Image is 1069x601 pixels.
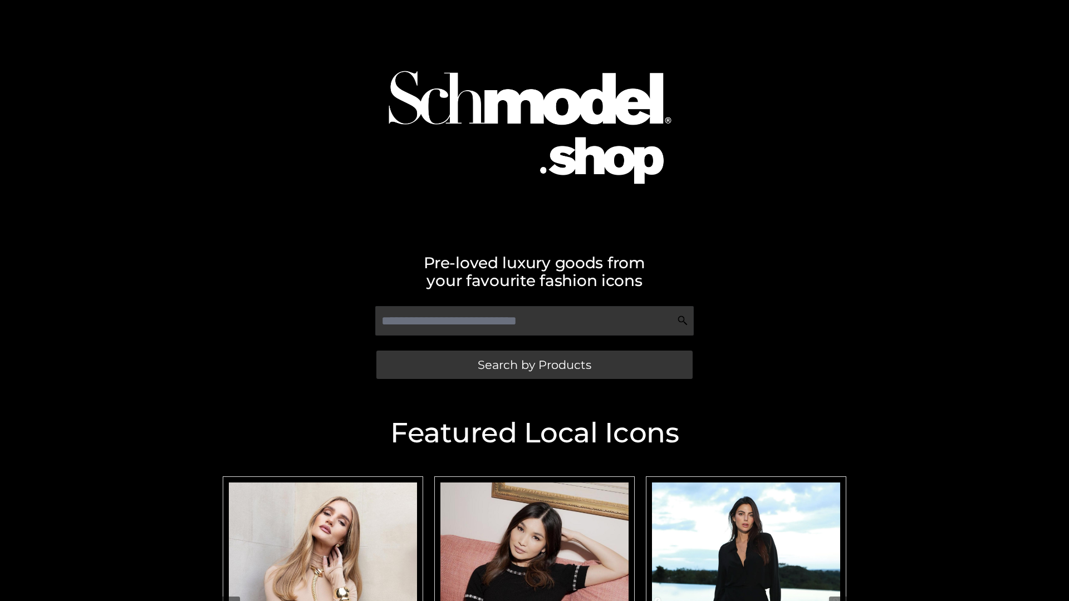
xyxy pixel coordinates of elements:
img: Search Icon [677,315,688,326]
span: Search by Products [478,359,591,371]
h2: Featured Local Icons​ [217,419,852,447]
h2: Pre-loved luxury goods from your favourite fashion icons [217,254,852,289]
a: Search by Products [376,351,693,379]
